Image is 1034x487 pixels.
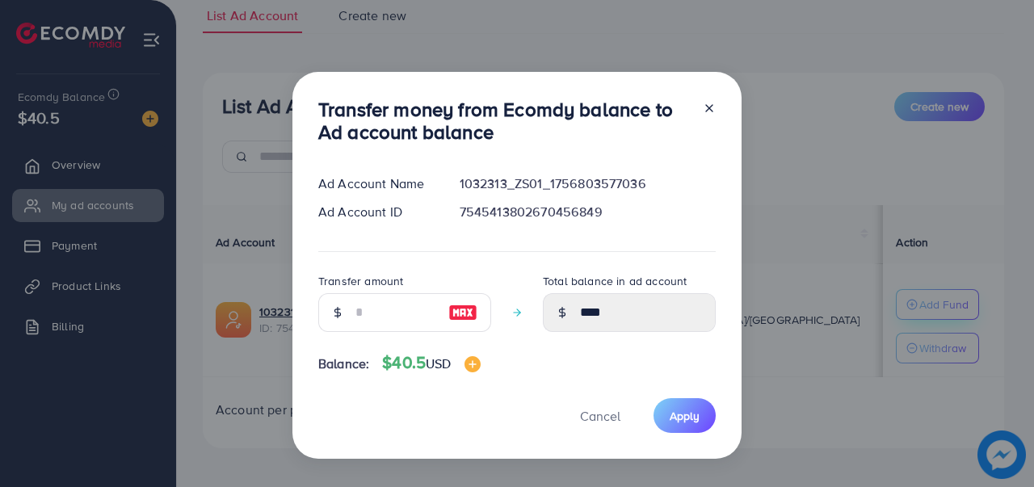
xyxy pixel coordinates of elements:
img: image [448,303,477,322]
div: Ad Account ID [305,203,447,221]
button: Apply [654,398,716,433]
button: Cancel [560,398,641,433]
div: Ad Account Name [305,174,447,193]
div: 7545413802670456849 [447,203,729,221]
label: Transfer amount [318,273,403,289]
div: 1032313_ZS01_1756803577036 [447,174,729,193]
span: Balance: [318,355,369,373]
h4: $40.5 [382,353,480,373]
img: image [464,356,481,372]
span: Cancel [580,407,620,425]
label: Total balance in ad account [543,273,687,289]
h3: Transfer money from Ecomdy balance to Ad account balance [318,98,690,145]
span: Apply [670,408,700,424]
span: USD [426,355,451,372]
